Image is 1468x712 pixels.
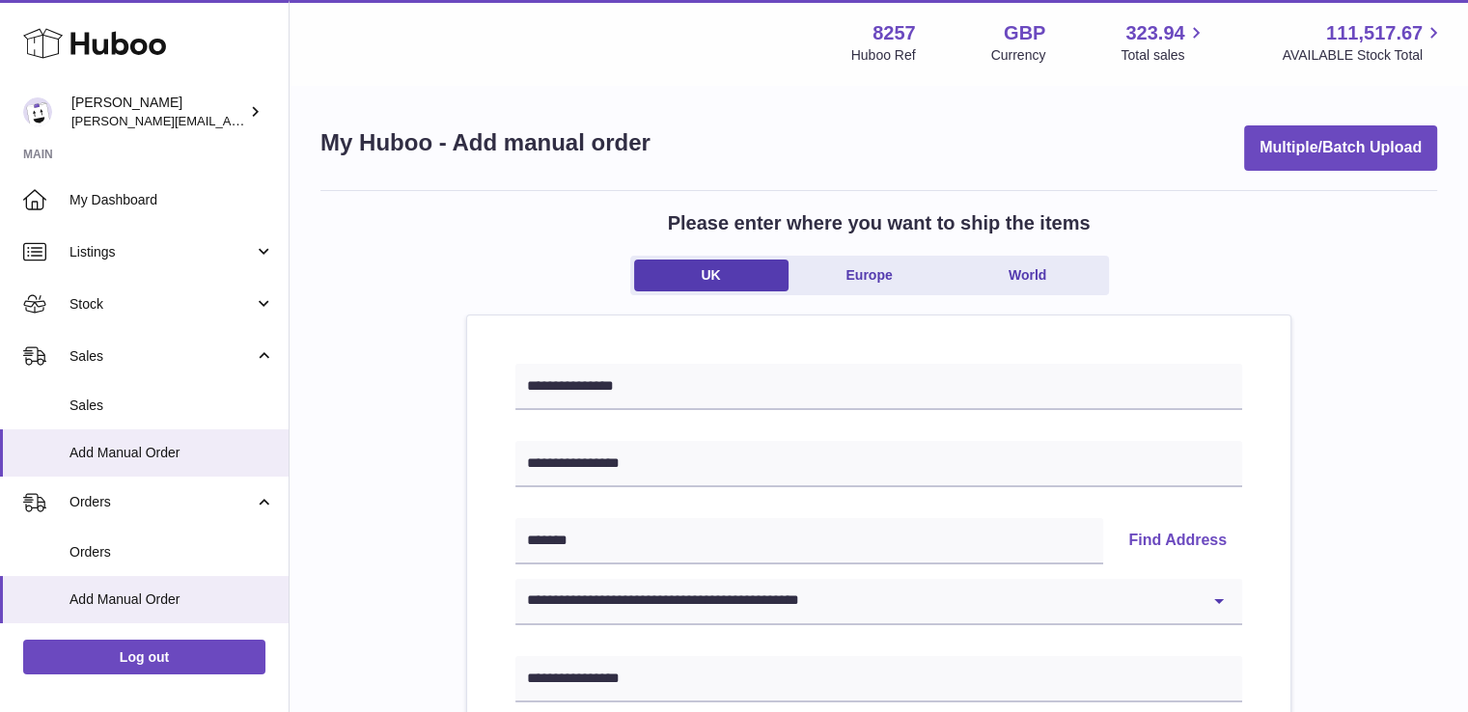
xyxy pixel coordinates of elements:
[69,191,274,209] span: My Dashboard
[792,260,947,291] a: Europe
[1282,46,1445,65] span: AVAILABLE Stock Total
[69,493,254,511] span: Orders
[69,444,274,462] span: Add Manual Order
[668,210,1091,236] h2: Please enter where you want to ship the items
[69,347,254,366] span: Sales
[320,127,651,158] h1: My Huboo - Add manual order
[1004,20,1045,46] strong: GBP
[1244,125,1437,171] button: Multiple/Batch Upload
[23,97,52,126] img: Mohsin@planlabsolutions.com
[1121,20,1206,65] a: 323.94 Total sales
[991,46,1046,65] div: Currency
[69,243,254,261] span: Listings
[69,543,274,561] span: Orders
[71,113,387,128] span: [PERSON_NAME][EMAIL_ADDRESS][DOMAIN_NAME]
[1113,518,1242,564] button: Find Address
[634,260,789,291] a: UK
[1121,46,1206,65] span: Total sales
[1282,20,1445,65] a: 111,517.67 AVAILABLE Stock Total
[23,640,265,674] a: Log out
[1326,20,1423,46] span: 111,517.67
[69,397,274,415] span: Sales
[851,46,916,65] div: Huboo Ref
[69,295,254,314] span: Stock
[951,260,1105,291] a: World
[71,94,245,130] div: [PERSON_NAME]
[1125,20,1184,46] span: 323.94
[872,20,916,46] strong: 8257
[69,590,274,609] span: Add Manual Order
